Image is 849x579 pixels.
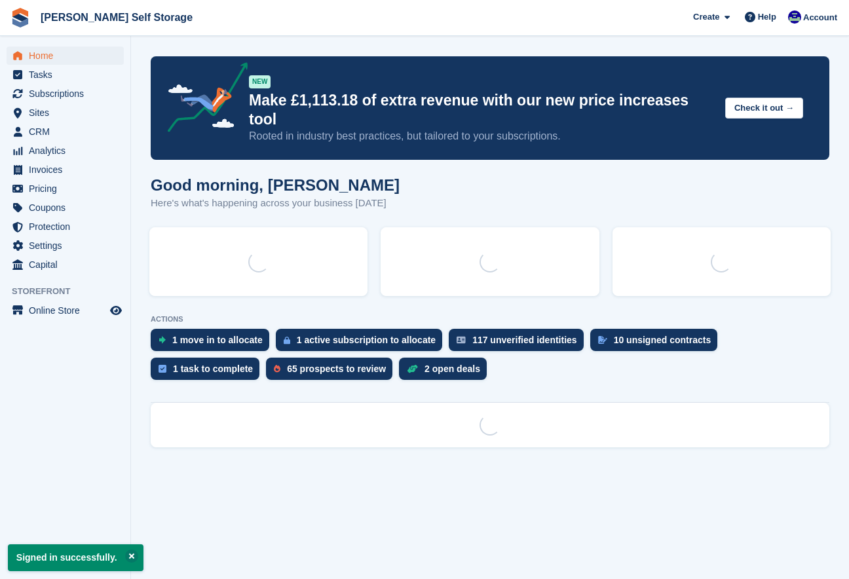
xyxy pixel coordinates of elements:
a: Preview store [108,303,124,318]
a: 10 unsigned contracts [590,329,725,358]
span: Online Store [29,301,107,320]
img: deal-1b604bf984904fb50ccaf53a9ad4b4a5d6e5aea283cecdc64d6e3604feb123c2.svg [407,364,418,373]
span: Tasks [29,65,107,84]
span: Storefront [12,285,130,298]
p: Make £1,113.18 of extra revenue with our new price increases tool [249,91,715,129]
span: Sites [29,103,107,122]
img: task-75834270c22a3079a89374b754ae025e5fb1db73e45f91037f5363f120a921f8.svg [159,365,166,373]
a: menu [7,160,124,179]
h1: Good morning, [PERSON_NAME] [151,176,400,194]
img: stora-icon-8386f47178a22dfd0bd8f6a31ec36ba5ce8667c1dd55bd0f319d3a0aa187defe.svg [10,8,30,28]
img: prospect-51fa495bee0391a8d652442698ab0144808aea92771e9ea1ae160a38d050c398.svg [274,365,280,373]
img: move_ins_to_allocate_icon-fdf77a2bb77ea45bf5b3d319d69a93e2d87916cf1d5bf7949dd705db3b84f3ca.svg [159,336,166,344]
img: Justin Farthing [788,10,801,24]
a: menu [7,198,124,217]
a: 65 prospects to review [266,358,399,386]
span: CRM [29,122,107,141]
div: 1 active subscription to allocate [297,335,436,345]
img: active_subscription_to_allocate_icon-d502201f5373d7db506a760aba3b589e785aa758c864c3986d89f69b8ff3... [284,336,290,345]
p: ACTIONS [151,315,829,324]
img: contract_signature_icon-13c848040528278c33f63329250d36e43548de30e8caae1d1a13099fd9432cc5.svg [598,336,607,344]
span: Capital [29,255,107,274]
span: Create [693,10,719,24]
div: 10 unsigned contracts [614,335,711,345]
a: menu [7,103,124,122]
span: Account [803,11,837,24]
span: Help [758,10,776,24]
a: 117 unverified identities [449,329,590,358]
a: menu [7,217,124,236]
a: menu [7,141,124,160]
span: Pricing [29,179,107,198]
div: 1 move in to allocate [172,335,263,345]
a: menu [7,301,124,320]
a: 1 task to complete [151,358,266,386]
a: 2 open deals [399,358,493,386]
a: menu [7,179,124,198]
p: Here's what's happening across your business [DATE] [151,196,400,211]
button: Check it out → [725,98,803,119]
div: 117 unverified identities [472,335,577,345]
p: Signed in successfully. [8,544,143,571]
a: menu [7,65,124,84]
a: menu [7,84,124,103]
span: Analytics [29,141,107,160]
div: NEW [249,75,271,88]
div: 1 task to complete [173,364,253,374]
span: Subscriptions [29,84,107,103]
a: menu [7,47,124,65]
a: menu [7,236,124,255]
div: 65 prospects to review [287,364,386,374]
span: Home [29,47,107,65]
span: Invoices [29,160,107,179]
a: menu [7,255,124,274]
span: Coupons [29,198,107,217]
a: 1 active subscription to allocate [276,329,449,358]
img: price-adjustments-announcement-icon-8257ccfd72463d97f412b2fc003d46551f7dbcb40ab6d574587a9cd5c0d94... [157,62,248,137]
span: Settings [29,236,107,255]
a: menu [7,122,124,141]
p: Rooted in industry best practices, but tailored to your subscriptions. [249,129,715,143]
img: verify_identity-adf6edd0f0f0b5bbfe63781bf79b02c33cf7c696d77639b501bdc392416b5a36.svg [457,336,466,344]
a: [PERSON_NAME] Self Storage [35,7,198,28]
div: 2 open deals [424,364,480,374]
a: 1 move in to allocate [151,329,276,358]
span: Protection [29,217,107,236]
